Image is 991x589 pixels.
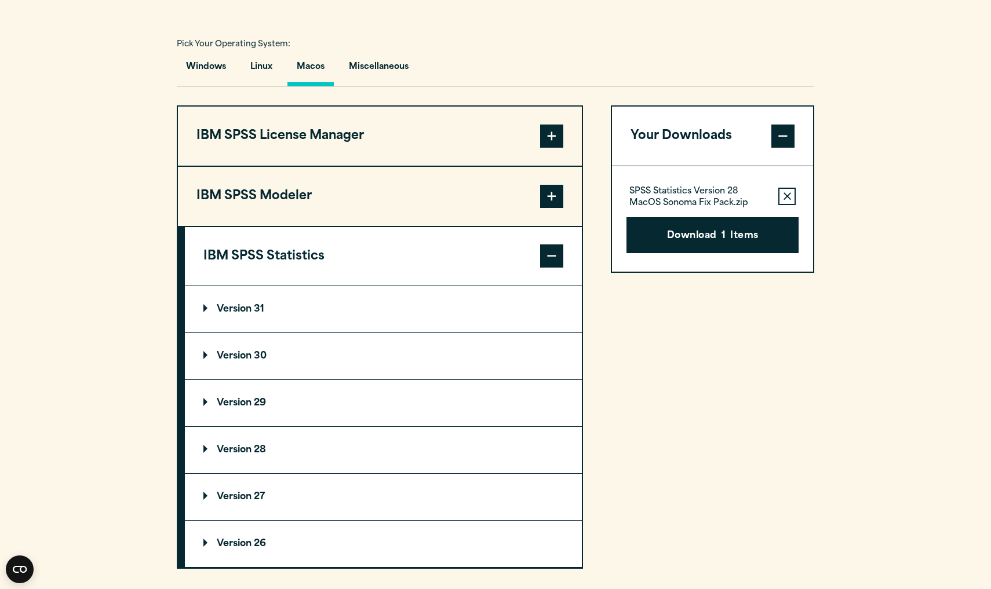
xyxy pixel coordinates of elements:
[612,107,813,166] button: Your Downloads
[612,166,813,272] div: Your Downloads
[185,380,582,426] summary: Version 29
[203,352,267,361] p: Version 30
[185,474,582,520] summary: Version 27
[185,286,582,332] summary: Version 31
[203,492,265,502] p: Version 27
[185,427,582,473] summary: Version 28
[185,286,582,568] div: IBM SPSS Statistics
[177,41,290,48] span: Pick Your Operating System:
[626,217,799,253] button: Download1Items
[203,398,266,408] p: Version 29
[6,555,34,583] button: Open CMP widget
[178,107,582,166] button: IBM SPSS License Manager
[185,227,582,286] button: IBM SPSS Statistics
[629,186,769,209] p: SPSS Statistics Version 28 MacOS Sonoma Fix Pack.zip
[340,53,418,86] button: Miscellaneous
[722,229,726,244] span: 1
[185,521,582,567] summary: Version 26
[178,167,582,226] button: IBM SPSS Modeler
[203,539,266,548] p: Version 26
[203,305,264,314] p: Version 31
[287,53,334,86] button: Macos
[203,445,266,455] p: Version 28
[241,53,282,86] button: Linux
[185,333,582,379] summary: Version 30
[177,53,235,86] button: Windows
